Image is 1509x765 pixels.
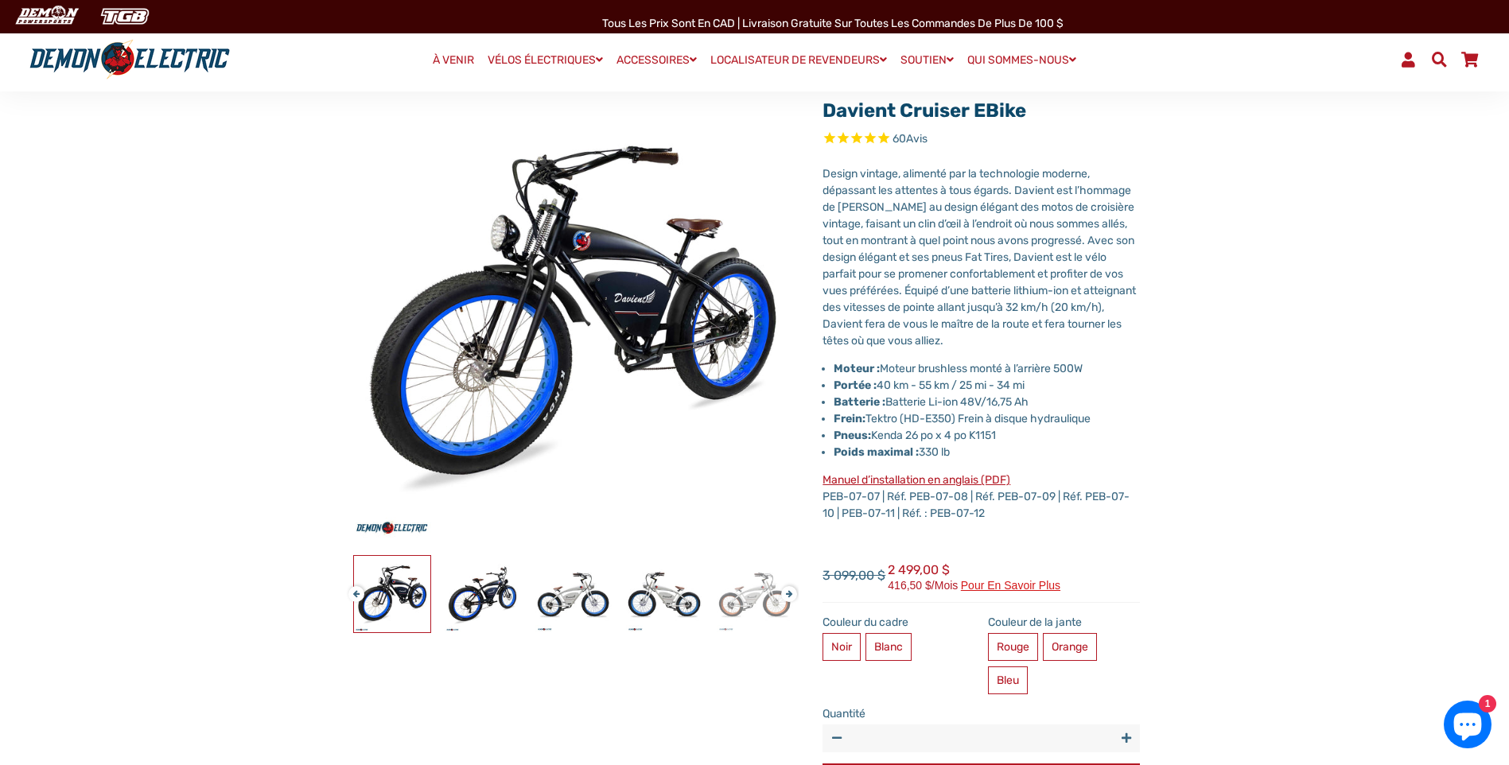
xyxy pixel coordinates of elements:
a: QUI SOMMES-NOUS [962,49,1082,72]
a: VÉLOS ÉLECTRIQUES [482,49,609,72]
strong: Portée : [834,379,877,392]
label: Orange [1043,633,1097,661]
img: Vélo électrique Davient Cruiser - Demon Electric [535,556,612,632]
a: À VENIR [427,49,480,72]
button: Réduire la quantité d’articles d’une unité [823,724,850,752]
img: TGB Canada [92,3,158,29]
span: Avis [906,132,928,146]
img: Vélo électrique Davient Cruiser - Demon Electric [626,556,702,632]
button: Prochain [781,578,791,596]
a: LOCALISATEUR DE REVENDEURS [705,49,893,72]
img: Logo de Demon Electric [24,39,235,80]
font: ACCESSOIRES [616,53,690,67]
strong: Frein: [834,412,865,425]
font: LOCALISATEUR DE REVENDEURS [710,53,880,67]
label: Bleu [988,666,1028,694]
a: ACCESSOIRES [611,49,702,72]
button: Précédent [348,578,358,596]
font: SOUTIEN [900,53,947,67]
img: Vélo électrique Davient Cruiser - Demon Electric [354,556,430,632]
strong: Pneus: [834,429,871,442]
strong: Batterie : [834,395,885,409]
a: SOUTIEN [895,49,959,72]
span: 60 avis [893,132,928,146]
span: 3 099,00 $ [823,566,885,585]
input: quantité [823,724,1140,752]
a: Davient Cruiser eBike [823,99,1026,122]
a: Manuel d’installation en anglais (PDF) [823,473,1010,487]
label: Noir [823,633,861,661]
label: Quantité [823,705,1140,722]
img: Vélo électrique Davient Cruiser - Demon Electric [717,556,793,632]
img: Vélo électrique Davient Cruiser - Demon Electric [445,556,521,632]
font: Design vintage, alimenté par la technologie moderne, dépassant les attentes à tous égards. Davien... [823,167,1136,348]
font: VÉLOS ÉLECTRIQUES [488,53,596,67]
button: Augmenter la quantité d’articles d’une unité [1112,724,1140,752]
inbox-online-store-chat: Shopify online store chat [1439,701,1496,752]
strong: Poids maximal : [834,445,919,459]
span: Batterie Li-ion 48V/16,75 Ah [834,395,1029,409]
p: 330 lb [834,444,1140,460]
span: PEB-07-07 | Réf. PEB-07-08 | Réf. PEB-07-09 | Réf. PEB-07-10 | PEB-07-11 | Réf. : PEB-07-12 [823,473,1130,520]
span: Tektro (HD-E350) Frein à disque hydraulique [834,412,1091,425]
font: QUI SOMMES-NOUS [967,53,1069,67]
span: Moteur brushless monté à l’arrière 500W [880,362,1083,375]
label: Rouge [988,633,1038,661]
img: Démon électrique [8,3,84,29]
label: Couleur du cadre [823,614,975,631]
span: 40 km - 55 km / 25 mi - 34 mi [834,379,1025,392]
strong: Moteur : [834,362,880,375]
span: Tous les prix sont en CAD | Livraison gratuite sur toutes les commandes de plus de 100 $ [602,17,1064,30]
label: Blanc [865,633,912,661]
span: Kenda 26 po x 4 po K1151 [834,429,996,442]
span: Noté 4,8 sur 5 étoiles 60 commentaires [823,130,1140,149]
label: Couleur de la jante [988,614,1141,631]
span: 2 499,00 $ [888,561,1060,591]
